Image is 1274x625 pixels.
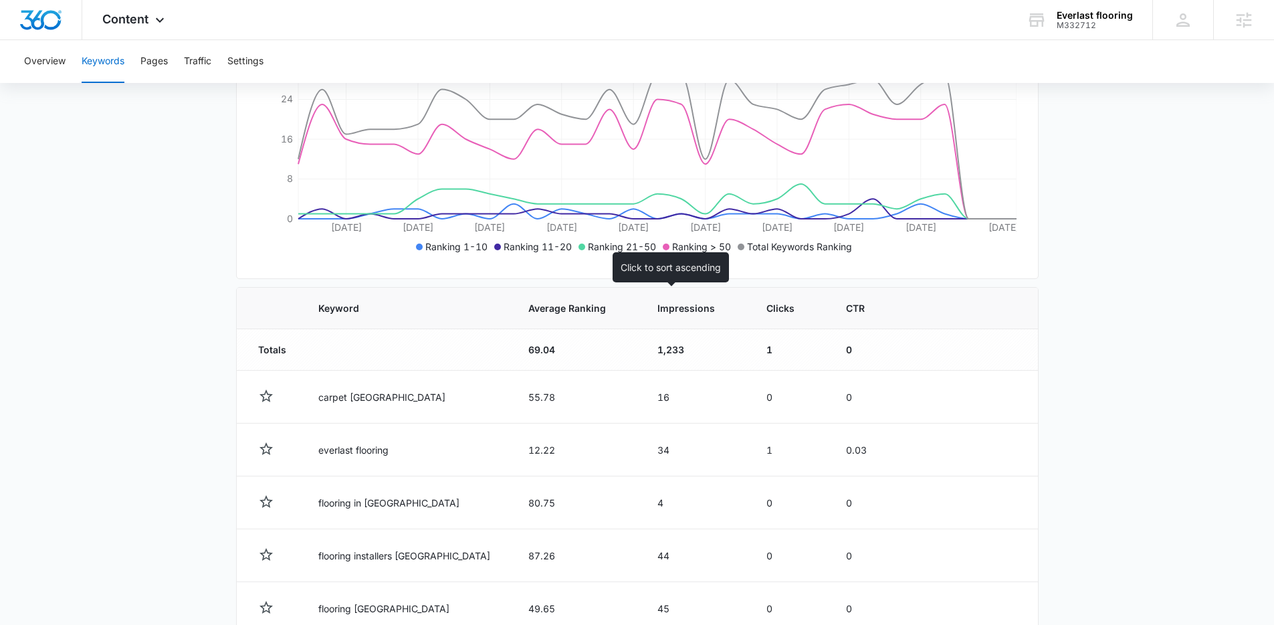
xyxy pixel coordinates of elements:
tspan: 24 [281,93,293,104]
td: 69.04 [512,329,641,371]
button: Pages [140,40,168,83]
tspan: [DATE] [689,221,720,233]
tspan: [DATE] [988,221,1019,233]
td: flooring in [GEOGRAPHIC_DATA] [302,476,512,529]
button: Settings [227,40,263,83]
tspan: [DATE] [833,221,864,233]
td: 80.75 [512,476,641,529]
tspan: [DATE] [618,221,649,233]
td: 0 [750,371,830,424]
span: CTR [846,301,865,315]
div: account id [1057,21,1133,30]
div: account name [1057,10,1133,21]
span: Ranking 1-10 [425,241,488,252]
td: 4 [641,476,750,529]
td: 0 [750,529,830,582]
td: 34 [641,424,750,476]
button: Traffic [184,40,211,83]
span: Impressions [657,301,715,315]
span: Ranking > 50 [672,241,731,252]
div: Click to sort ascending [613,252,729,282]
tspan: [DATE] [403,221,433,233]
span: Ranking 21-50 [588,241,656,252]
td: 0 [830,329,900,371]
td: 1 [750,329,830,371]
td: carpet [GEOGRAPHIC_DATA] [302,371,512,424]
td: 0 [830,371,900,424]
td: 0 [750,476,830,529]
td: 1,233 [641,329,750,371]
span: Average Ranking [528,301,606,315]
tspan: [DATE] [330,221,361,233]
tspan: 0 [287,213,293,224]
td: everlast flooring [302,424,512,476]
td: 87.26 [512,529,641,582]
td: 55.78 [512,371,641,424]
td: 0 [830,529,900,582]
td: 0.03 [830,424,900,476]
tspan: [DATE] [474,221,505,233]
tspan: 8 [287,173,293,184]
td: 16 [641,371,750,424]
button: Overview [24,40,66,83]
button: Keywords [82,40,124,83]
span: Keyword [318,301,477,315]
td: 12.22 [512,424,641,476]
td: 1 [750,424,830,476]
td: flooring installers [GEOGRAPHIC_DATA] [302,529,512,582]
tspan: 16 [281,133,293,145]
tspan: [DATE] [762,221,792,233]
td: 44 [641,529,750,582]
span: Content [102,12,148,26]
td: Totals [237,329,302,371]
span: Ranking 11-20 [504,241,572,252]
tspan: [DATE] [546,221,576,233]
span: Clicks [766,301,794,315]
span: Total Keywords Ranking [747,241,852,252]
tspan: [DATE] [905,221,936,233]
td: 0 [830,476,900,529]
